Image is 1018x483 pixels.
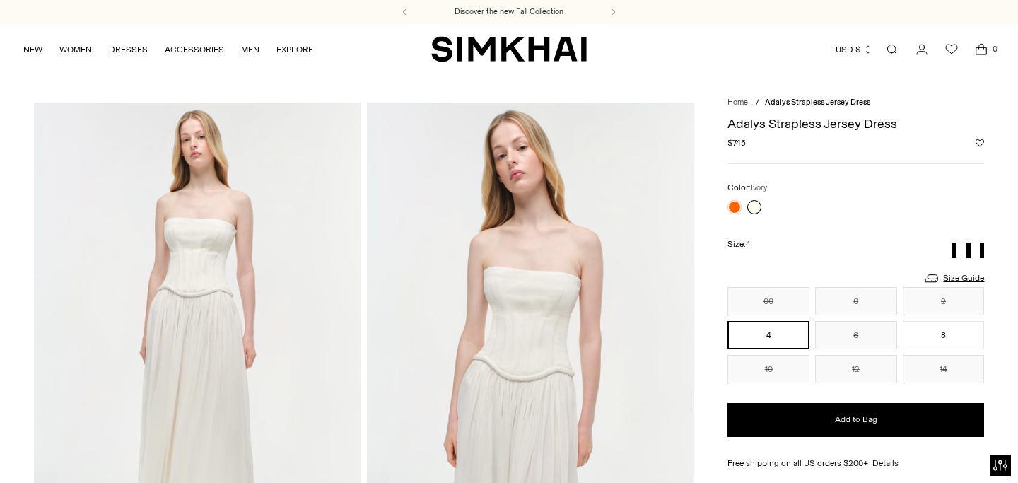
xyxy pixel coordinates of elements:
[727,97,984,109] nav: breadcrumbs
[455,6,563,18] a: Discover the new Fall Collection
[903,355,985,383] button: 14
[727,136,746,149] span: $745
[903,287,985,315] button: 2
[727,238,750,251] label: Size:
[872,457,899,470] a: Details
[727,321,809,349] button: 4
[727,457,984,470] div: Free shipping on all US orders $200+
[431,35,587,63] a: SIMKHAI
[815,321,897,349] button: 6
[109,34,148,65] a: DRESSES
[276,34,313,65] a: EXPLORE
[727,403,984,437] button: Add to Bag
[59,34,92,65] a: WOMEN
[727,355,809,383] button: 10
[815,355,897,383] button: 12
[165,34,224,65] a: ACCESSORIES
[815,287,897,315] button: 0
[746,240,750,249] span: 4
[923,269,984,287] a: Size Guide
[241,34,259,65] a: MEN
[751,183,767,192] span: Ivory
[765,98,870,107] span: Adalys Strapless Jersey Dress
[727,98,748,107] a: Home
[756,97,759,109] div: /
[23,34,42,65] a: NEW
[727,117,984,130] h1: Adalys Strapless Jersey Dress
[727,287,809,315] button: 00
[835,414,877,426] span: Add to Bag
[903,321,985,349] button: 8
[727,181,767,194] label: Color:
